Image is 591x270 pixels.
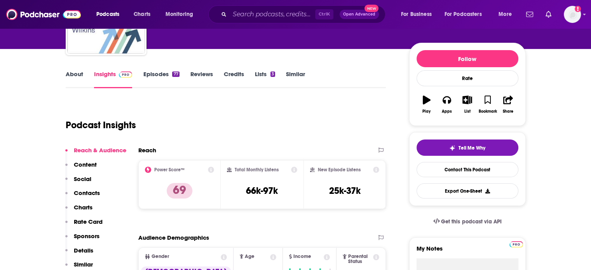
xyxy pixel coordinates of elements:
[329,185,361,197] h3: 25k-37k
[417,50,518,67] button: Follow
[230,8,315,21] input: Search podcasts, credits, & more...
[138,146,156,154] h2: Reach
[478,91,498,118] button: Bookmark
[74,261,93,268] p: Similar
[167,183,192,199] p: 69
[224,70,244,88] a: Credits
[74,146,126,154] p: Reach & Audience
[439,8,493,21] button: open menu
[65,232,99,247] button: Sponsors
[74,189,100,197] p: Contacts
[166,9,193,20] span: Monitoring
[348,254,372,264] span: Parental Status
[417,183,518,199] button: Export One-Sheet
[65,247,93,261] button: Details
[65,146,126,161] button: Reach & Audience
[509,240,523,247] a: Pro website
[74,247,93,254] p: Details
[74,218,103,225] p: Rate Card
[417,162,518,177] a: Contact This Podcast
[445,9,482,20] span: For Podcasters
[91,8,129,21] button: open menu
[129,8,155,21] a: Charts
[96,9,119,20] span: Podcasts
[542,8,554,21] a: Show notifications dropdown
[293,254,311,259] span: Income
[154,167,185,172] h2: Power Score™
[94,70,132,88] a: InsightsPodchaser Pro
[503,109,513,114] div: Share
[270,71,275,77] div: 3
[65,189,100,204] button: Contacts
[65,204,92,218] button: Charts
[172,71,179,77] div: 77
[65,161,97,175] button: Content
[343,12,375,16] span: Open Advanced
[245,254,255,259] span: Age
[509,241,523,247] img: Podchaser Pro
[499,9,512,20] span: More
[457,91,477,118] button: List
[74,232,99,240] p: Sponsors
[318,167,361,172] h2: New Episode Listens
[143,70,179,88] a: Episodes77
[66,70,83,88] a: About
[564,6,581,23] button: Show profile menu
[564,6,581,23] img: User Profile
[427,212,508,231] a: Get this podcast via API
[493,8,521,21] button: open menu
[6,7,81,22] img: Podchaser - Follow, Share and Rate Podcasts
[65,175,91,190] button: Social
[417,70,518,86] div: Rate
[422,109,431,114] div: Play
[119,71,132,78] img: Podchaser Pro
[255,70,275,88] a: Lists3
[459,145,485,151] span: Tell Me Why
[74,161,97,168] p: Content
[315,9,333,19] span: Ctrl K
[74,175,91,183] p: Social
[417,139,518,156] button: tell me why sparkleTell Me Why
[286,70,305,88] a: Similar
[160,8,203,21] button: open menu
[138,234,209,241] h2: Audience Demographics
[246,185,278,197] h3: 66k-97k
[152,254,169,259] span: Gender
[235,167,279,172] h2: Total Monthly Listens
[441,218,501,225] span: Get this podcast via API
[417,91,437,118] button: Play
[498,91,518,118] button: Share
[437,91,457,118] button: Apps
[449,145,455,151] img: tell me why sparkle
[74,204,92,211] p: Charts
[575,6,581,12] svg: Add a profile image
[396,8,441,21] button: open menu
[442,109,452,114] div: Apps
[340,10,379,19] button: Open AdvancedNew
[523,8,536,21] a: Show notifications dropdown
[401,9,432,20] span: For Business
[564,6,581,23] span: Logged in as NickG
[190,70,213,88] a: Reviews
[216,5,393,23] div: Search podcasts, credits, & more...
[478,109,497,114] div: Bookmark
[66,119,136,131] h1: Podcast Insights
[134,9,150,20] span: Charts
[464,109,471,114] div: List
[364,5,378,12] span: New
[417,245,518,258] label: My Notes
[65,218,103,232] button: Rate Card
